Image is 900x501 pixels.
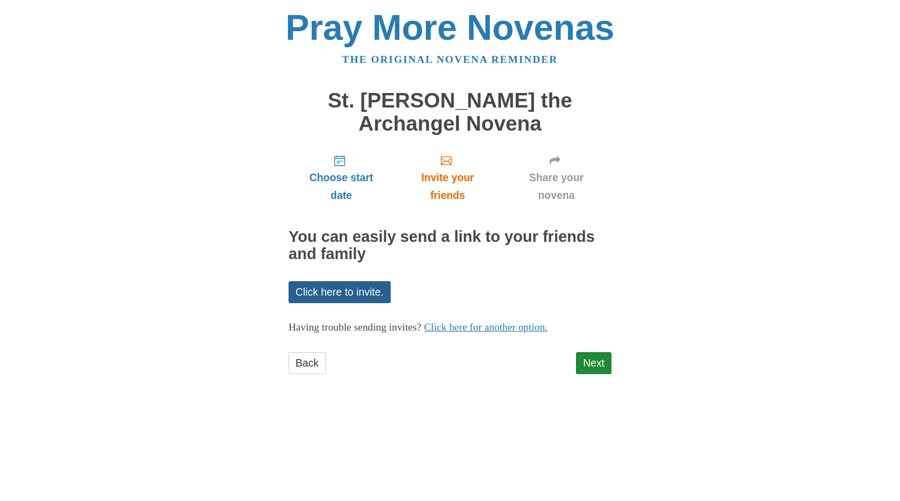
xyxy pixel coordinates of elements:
[424,321,548,333] a: Click here for another option.
[576,352,611,374] a: Next
[394,146,501,210] a: Invite your friends
[289,146,394,210] a: Choose start date
[512,169,601,204] span: Share your novena
[289,89,611,135] h1: St. [PERSON_NAME] the Archangel Novena
[286,8,615,47] a: Pray More Novenas
[289,281,391,303] a: Click here to invite.
[289,352,326,374] a: Back
[289,228,611,263] h2: You can easily send a link to your friends and family
[342,54,558,65] a: The original novena reminder
[501,146,611,210] a: Share your novena
[405,169,490,204] span: Invite your friends
[289,321,421,333] span: Having trouble sending invites?
[299,169,383,204] span: Choose start date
